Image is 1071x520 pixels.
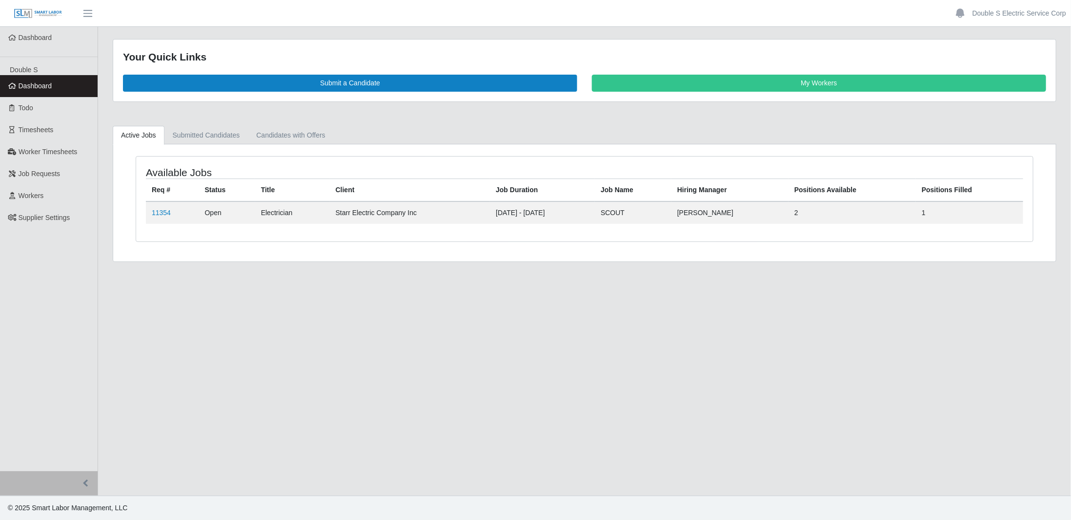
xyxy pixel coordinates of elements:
th: Positions Available [788,179,916,201]
a: Submit a Candidate [123,75,577,92]
span: Timesheets [19,126,54,134]
span: Todo [19,104,33,112]
span: Dashboard [19,34,52,41]
td: Starr Electric Company Inc [330,201,490,224]
h4: Available Jobs [146,166,503,179]
td: [DATE] - [DATE] [490,201,595,224]
img: SLM Logo [14,8,62,19]
a: Submitted Candidates [164,126,248,145]
span: Workers [19,192,44,200]
span: © 2025 Smart Labor Management, LLC [8,504,127,512]
td: 2 [788,201,916,224]
th: Job Name [595,179,671,201]
th: Positions Filled [916,179,1023,201]
td: SCOUT [595,201,671,224]
a: Double S Electric Service Corp [972,8,1066,19]
div: Your Quick Links [123,49,1046,65]
span: Worker Timesheets [19,148,77,156]
a: My Workers [592,75,1046,92]
td: 1 [916,201,1023,224]
td: Electrician [255,201,330,224]
th: Status [199,179,255,201]
span: Dashboard [19,82,52,90]
a: 11354 [152,209,171,217]
span: Supplier Settings [19,214,70,221]
th: Client [330,179,490,201]
td: Open [199,201,255,224]
th: Req # [146,179,199,201]
td: [PERSON_NAME] [671,201,788,224]
a: Active Jobs [113,126,164,145]
span: Double S [10,66,38,74]
th: Hiring Manager [671,179,788,201]
th: Job Duration [490,179,595,201]
span: Job Requests [19,170,61,178]
a: Candidates with Offers [248,126,333,145]
th: Title [255,179,330,201]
